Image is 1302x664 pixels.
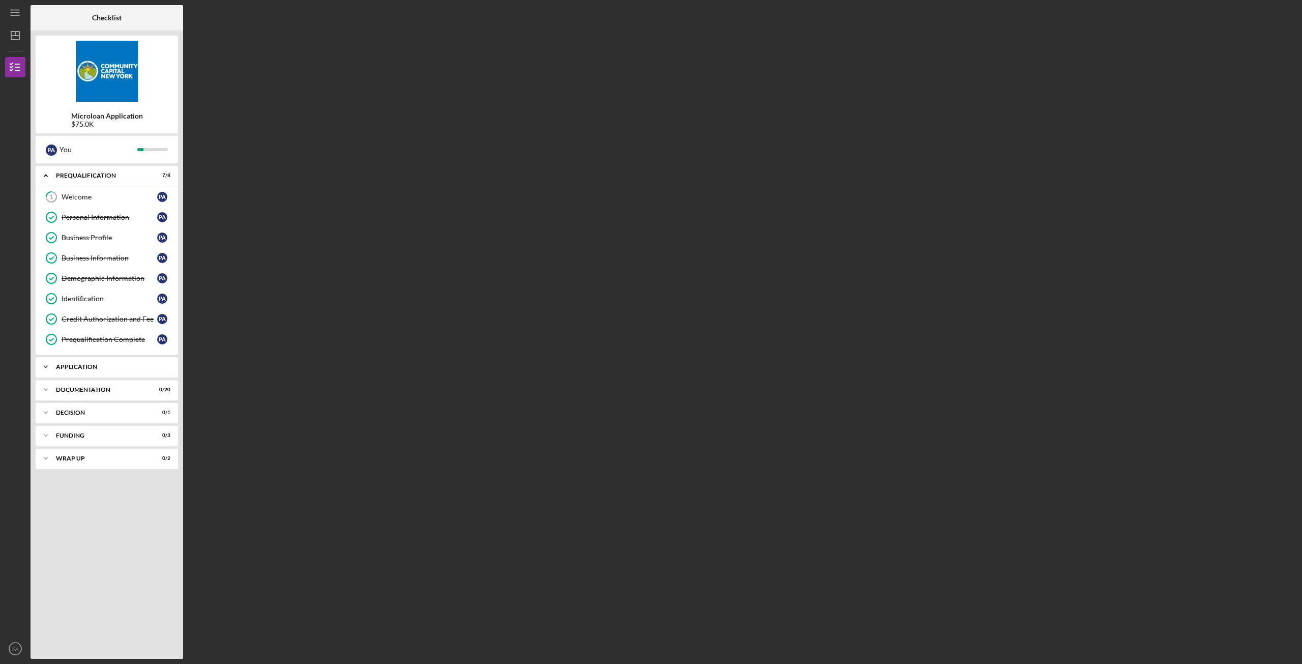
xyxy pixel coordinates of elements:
text: PA [12,646,19,652]
div: Funding [56,432,145,439]
a: Business ProfilePA [41,227,173,248]
div: Decision [56,410,145,416]
div: Demographic Information [62,274,157,282]
div: You [60,141,137,158]
a: IdentificationPA [41,288,173,309]
div: Personal Information [62,213,157,221]
div: Prequalification Complete [62,335,157,343]
div: P A [157,273,167,283]
a: Prequalification CompletePA [41,329,173,350]
div: 0 / 20 [152,387,170,393]
div: P A [157,314,167,324]
div: Documentation [56,387,145,393]
div: Credit Authorization and Fee [62,315,157,323]
b: Checklist [92,14,122,22]
div: P A [46,145,57,156]
div: Wrap up [56,455,145,461]
div: Business Information [62,254,157,262]
b: Microloan Application [71,112,143,120]
a: Demographic InformationPA [41,268,173,288]
tspan: 1 [50,194,53,200]
div: 0 / 2 [152,455,170,461]
div: P A [157,233,167,243]
div: P A [157,294,167,304]
div: Welcome [62,193,157,201]
a: 1WelcomePA [41,187,173,207]
div: Business Profile [62,234,157,242]
div: Application [56,364,165,370]
a: Credit Authorization and FeePA [41,309,173,329]
div: P A [157,334,167,344]
div: 0 / 3 [152,432,170,439]
div: P A [157,212,167,222]
div: $75.0K [71,120,143,128]
div: Identification [62,295,157,303]
div: Prequalification [56,172,145,179]
button: PA [5,639,25,659]
div: P A [157,192,167,202]
div: 7 / 8 [152,172,170,179]
div: P A [157,253,167,263]
a: Personal InformationPA [41,207,173,227]
a: Business InformationPA [41,248,173,268]
img: Product logo [36,41,178,102]
div: 0 / 1 [152,410,170,416]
